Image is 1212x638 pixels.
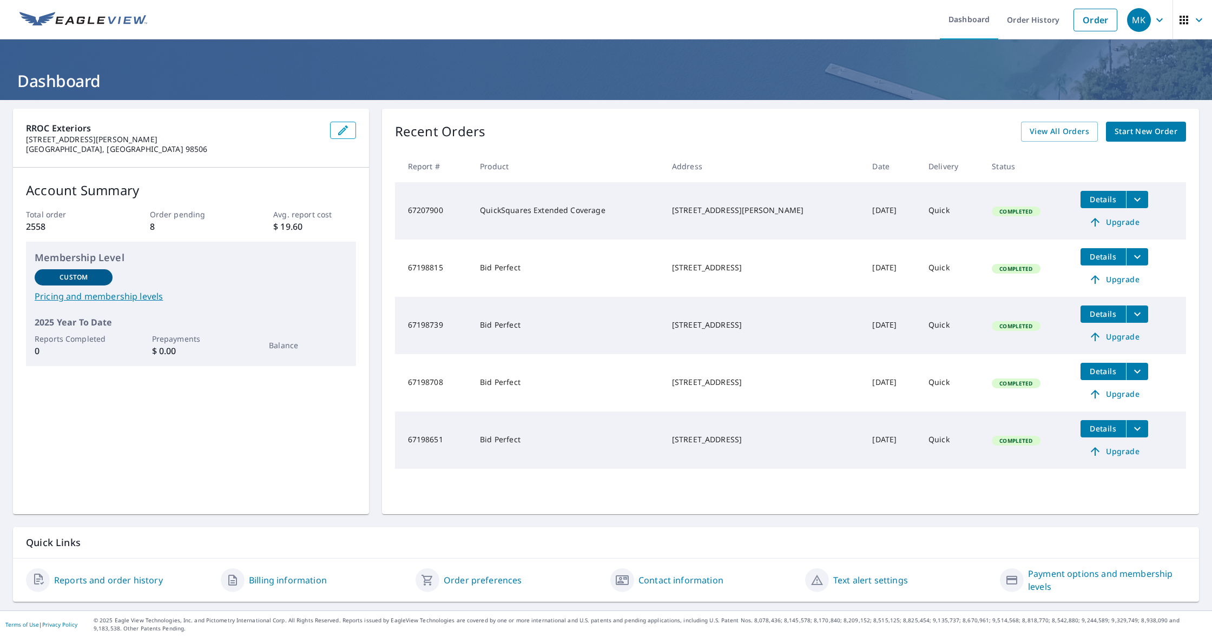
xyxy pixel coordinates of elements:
td: Quick [920,297,983,354]
a: Text alert settings [833,574,908,587]
div: [STREET_ADDRESS] [672,320,855,330]
button: filesDropdownBtn-67198708 [1126,363,1148,380]
a: Contact information [638,574,723,587]
td: 67198708 [395,354,472,411]
span: Details [1087,366,1119,376]
span: Upgrade [1087,273,1142,286]
th: Report # [395,150,472,182]
span: Completed [993,208,1039,215]
td: [DATE] [864,411,920,469]
p: 2558 [26,220,108,233]
button: filesDropdownBtn-67198739 [1126,305,1148,323]
a: Order preferences [444,574,522,587]
td: Bid Perfect [471,354,663,411]
a: Pricing and membership levels [35,290,347,303]
span: Upgrade [1087,445,1142,458]
td: Bid Perfect [471,297,663,354]
th: Delivery [920,150,983,182]
p: | [5,621,77,628]
a: Start New Order [1106,122,1186,142]
button: detailsBtn-67207900 [1081,191,1126,208]
a: Upgrade [1081,443,1148,460]
button: detailsBtn-67198815 [1081,248,1126,265]
td: [DATE] [864,297,920,354]
td: [DATE] [864,182,920,240]
span: Completed [993,265,1039,273]
span: Details [1087,423,1119,434]
span: Completed [993,322,1039,330]
p: $ 0.00 [152,344,230,357]
a: Upgrade [1081,328,1148,345]
a: Order [1073,9,1117,31]
button: filesDropdownBtn-67198815 [1126,248,1148,265]
td: Bid Perfect [471,240,663,297]
p: RROC Exteriors [26,122,321,135]
th: Status [983,150,1071,182]
td: Quick [920,411,983,469]
td: 67198651 [395,411,472,469]
p: $ 19.60 [273,220,355,233]
span: Completed [993,437,1039,444]
p: Reports Completed [35,333,113,344]
a: Billing information [249,574,327,587]
button: detailsBtn-67198708 [1081,363,1126,380]
p: Recent Orders [395,122,486,142]
td: Quick [920,240,983,297]
td: Quick [920,354,983,411]
td: [DATE] [864,240,920,297]
span: View All Orders [1030,125,1089,138]
p: Total order [26,209,108,220]
a: Upgrade [1081,214,1148,231]
a: Upgrade [1081,386,1148,403]
p: Order pending [150,209,232,220]
span: Details [1087,309,1119,319]
td: 67198739 [395,297,472,354]
a: Privacy Policy [42,621,77,628]
td: Bid Perfect [471,411,663,469]
p: 8 [150,220,232,233]
td: QuickSquares Extended Coverage [471,182,663,240]
p: 2025 Year To Date [35,316,347,329]
span: Details [1087,251,1119,262]
a: Reports and order history [54,574,163,587]
div: [STREET_ADDRESS][PERSON_NAME] [672,205,855,216]
div: MK [1127,8,1151,32]
button: detailsBtn-67198651 [1081,420,1126,437]
p: [GEOGRAPHIC_DATA], [GEOGRAPHIC_DATA] 98506 [26,144,321,154]
p: Quick Links [26,536,1186,549]
p: Avg. report cost [273,209,355,220]
h1: Dashboard [13,70,1199,92]
p: [STREET_ADDRESS][PERSON_NAME] [26,135,321,144]
div: [STREET_ADDRESS] [672,262,855,273]
th: Address [663,150,864,182]
td: 67207900 [395,182,472,240]
div: [STREET_ADDRESS] [672,377,855,388]
span: Upgrade [1087,388,1142,401]
a: Upgrade [1081,271,1148,288]
a: View All Orders [1021,122,1098,142]
span: Start New Order [1115,125,1177,138]
p: Prepayments [152,333,230,344]
td: Quick [920,182,983,240]
td: [DATE] [864,354,920,411]
img: EV Logo [19,12,147,28]
th: Product [471,150,663,182]
p: © 2025 Eagle View Technologies, Inc. and Pictometry International Corp. All Rights Reserved. Repo... [94,616,1207,633]
p: Balance [269,340,347,351]
span: Upgrade [1087,216,1142,229]
button: filesDropdownBtn-67198651 [1126,420,1148,437]
span: Upgrade [1087,330,1142,343]
p: Account Summary [26,181,356,200]
td: 67198815 [395,240,472,297]
p: Custom [60,273,88,282]
span: Completed [993,380,1039,387]
div: [STREET_ADDRESS] [672,434,855,445]
a: Payment options and membership levels [1028,567,1186,593]
p: 0 [35,344,113,357]
th: Date [864,150,920,182]
button: detailsBtn-67198739 [1081,305,1126,323]
a: Terms of Use [5,621,39,628]
p: Membership Level [35,250,347,265]
button: filesDropdownBtn-67207900 [1126,191,1148,208]
span: Details [1087,194,1119,204]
